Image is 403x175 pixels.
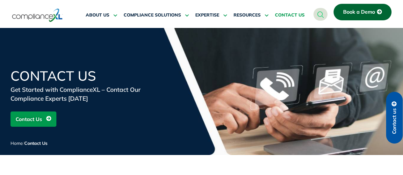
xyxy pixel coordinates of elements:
[24,140,47,146] span: Contact Us
[195,8,227,23] a: EXPERTISE
[12,8,63,23] img: logo-one.svg
[11,140,23,146] a: Home
[392,108,397,134] span: Contact us
[124,8,189,23] a: COMPLIANCE SOLUTIONS
[124,12,181,18] span: COMPLIANCE SOLUTIONS
[275,8,305,23] a: CONTACT US
[275,12,305,18] span: CONTACT US
[234,12,261,18] span: RESOURCES
[86,12,109,18] span: ABOUT US
[11,69,163,83] h1: Contact Us
[334,4,392,20] a: Book a Demo
[386,92,403,144] a: Contact us
[313,8,327,21] a: navsearch-button
[195,12,219,18] span: EXPERTISE
[16,113,42,125] span: Contact Us
[11,111,56,127] a: Contact Us
[343,9,375,15] span: Book a Demo
[11,85,163,103] div: Get Started with ComplianceXL – Contact Our Compliance Experts [DATE]
[86,8,117,23] a: ABOUT US
[234,8,269,23] a: RESOURCES
[11,140,47,146] span: /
